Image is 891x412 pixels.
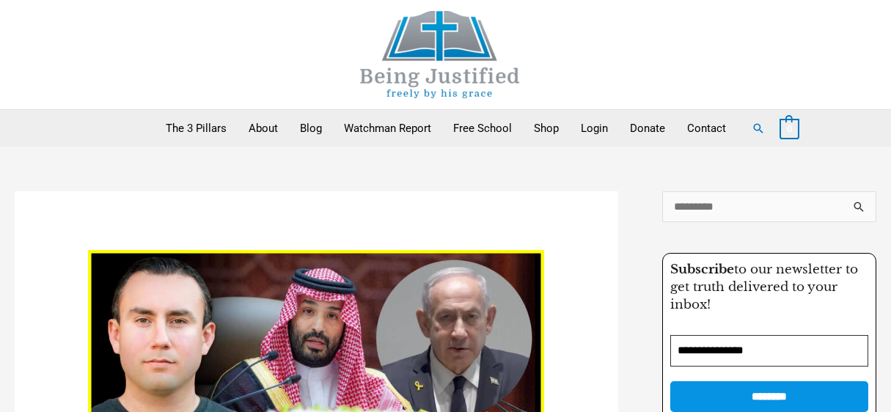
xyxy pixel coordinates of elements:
a: Free School [442,110,523,147]
img: Being Justified [330,11,550,98]
a: Login [570,110,619,147]
a: The 3 Pillars [155,110,238,147]
strong: Subscribe [670,262,734,277]
nav: Primary Site Navigation [155,110,737,147]
a: Donate [619,110,676,147]
a: Contact [676,110,737,147]
a: About [238,110,289,147]
span: 0 [787,123,792,134]
input: Email Address * [670,335,869,367]
a: Blog [289,110,333,147]
a: Search button [752,122,765,135]
a: View Shopping Cart, empty [780,122,799,135]
a: Shop [523,110,570,147]
a: Watchman Report [333,110,442,147]
span: to our newsletter to get truth delivered to your inbox! [670,262,858,312]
